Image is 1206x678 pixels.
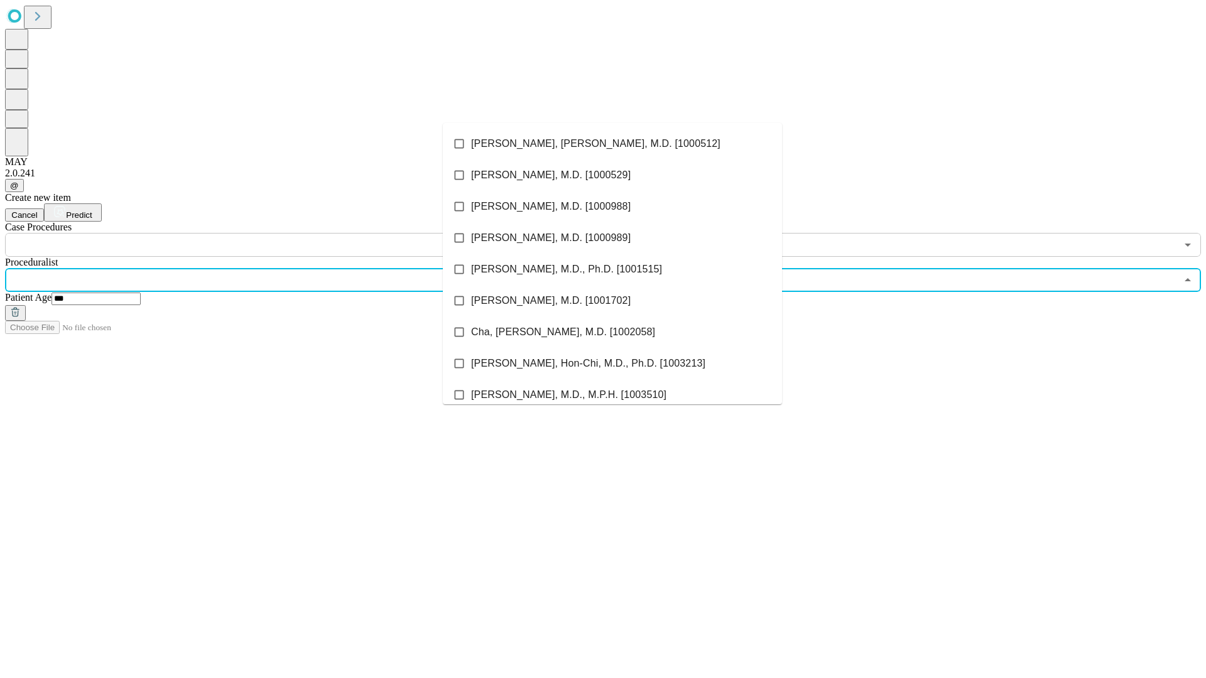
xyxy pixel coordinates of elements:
[44,203,102,222] button: Predict
[471,356,705,371] span: [PERSON_NAME], Hon-Chi, M.D., Ph.D. [1003213]
[471,230,631,245] span: [PERSON_NAME], M.D. [1000989]
[1179,271,1197,289] button: Close
[471,325,655,340] span: Cha, [PERSON_NAME], M.D. [1002058]
[11,210,38,220] span: Cancel
[5,257,58,267] span: Proceduralist
[471,387,666,402] span: [PERSON_NAME], M.D., M.P.H. [1003510]
[5,168,1201,179] div: 2.0.241
[471,293,631,308] span: [PERSON_NAME], M.D. [1001702]
[66,210,92,220] span: Predict
[5,179,24,192] button: @
[5,192,71,203] span: Create new item
[471,199,631,214] span: [PERSON_NAME], M.D. [1000988]
[471,136,720,151] span: [PERSON_NAME], [PERSON_NAME], M.D. [1000512]
[5,222,72,232] span: Scheduled Procedure
[1179,236,1197,254] button: Open
[471,262,662,277] span: [PERSON_NAME], M.D., Ph.D. [1001515]
[5,292,52,303] span: Patient Age
[10,181,19,190] span: @
[5,156,1201,168] div: MAY
[5,208,44,222] button: Cancel
[471,168,631,183] span: [PERSON_NAME], M.D. [1000529]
